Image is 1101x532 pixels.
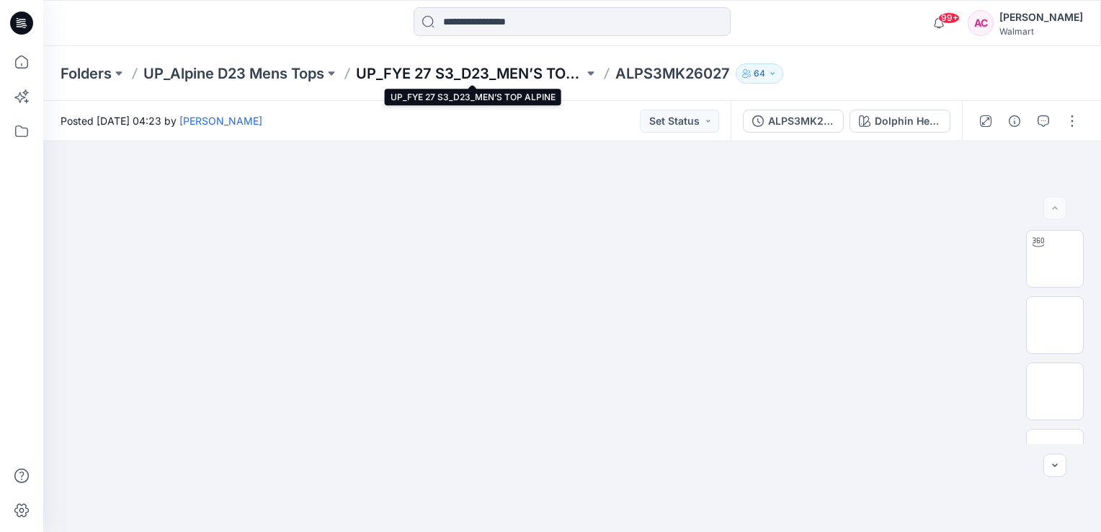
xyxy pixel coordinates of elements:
p: ALPS3MK26027 [615,63,730,84]
div: ALPS3MK26027-Opt1 [768,113,834,129]
button: 64 [736,63,783,84]
span: Posted [DATE] 04:23 by [61,113,262,128]
span: 99+ [938,12,960,24]
a: UP_FYE 27 S3_D23_MEN’S TOP ALPINE [356,63,584,84]
div: Dolphin Heather [875,113,941,129]
a: UP_Alpine D23 Mens Tops [143,63,324,84]
a: [PERSON_NAME] [179,115,262,127]
div: Walmart [999,26,1083,37]
div: AC [968,10,994,36]
p: 64 [754,66,765,81]
div: [PERSON_NAME] [999,9,1083,26]
button: ALPS3MK26027-Opt1 [743,110,844,133]
button: Dolphin Heather [850,110,950,133]
button: Details [1003,110,1026,133]
a: Folders [61,63,112,84]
